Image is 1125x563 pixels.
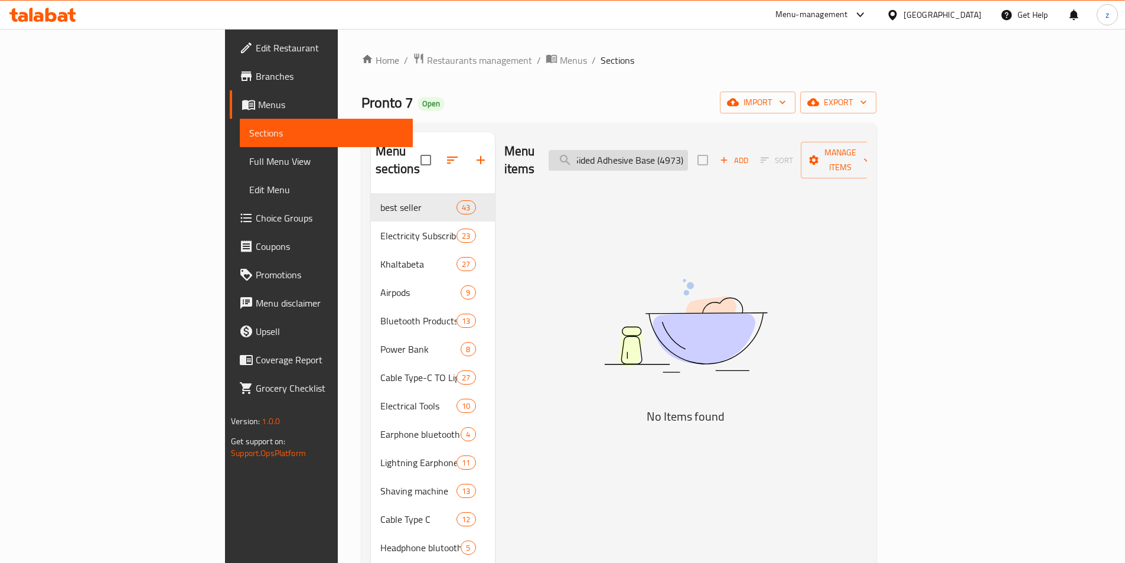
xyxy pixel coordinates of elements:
span: 13 [457,486,475,497]
span: Bluetooth Products [380,314,457,328]
span: Branches [256,69,403,83]
button: import [720,92,795,113]
a: Branches [230,62,413,90]
span: 8 [461,344,475,355]
a: Grocery Checklist [230,374,413,402]
span: 4 [461,429,475,440]
span: Menus [258,97,403,112]
a: Sections [240,119,413,147]
div: [GEOGRAPHIC_DATA] [904,8,981,21]
span: Upsell [256,324,403,339]
span: 10 [457,401,475,412]
span: Lightning Earphone [380,455,457,470]
span: Coupons [256,239,403,253]
h2: Menu items [504,142,535,178]
span: Select section first [753,151,801,170]
a: Choice Groups [230,204,413,232]
li: / [592,53,596,67]
span: 1.0.0 [262,414,280,429]
div: items [456,370,475,385]
span: Full Menu View [249,154,403,168]
a: Promotions [230,261,413,289]
span: Electricity Subscribers [380,229,457,243]
div: items [461,342,475,356]
div: items [461,541,475,555]
span: Grocery Checklist [256,381,403,395]
div: items [461,427,475,441]
span: 27 [457,259,475,270]
span: Airpods [380,285,461,300]
div: Menu-management [775,8,848,22]
span: Edit Menu [249,183,403,197]
nav: breadcrumb [361,53,876,68]
span: 9 [461,287,475,298]
div: items [456,512,475,526]
span: Promotions [256,268,403,282]
div: Electrical Tools10 [371,392,495,420]
div: Bluetooth Products13 [371,307,495,335]
span: Select all sections [413,148,438,173]
div: Power Bank [380,342,461,356]
div: items [461,285,475,300]
div: Earphone bluetooth4 [371,420,495,448]
span: 23 [457,230,475,242]
span: 13 [457,315,475,327]
img: dish.svg [538,248,833,404]
a: Restaurants management [413,53,532,68]
span: Cable Type C [380,512,457,526]
a: Full Menu View [240,147,413,175]
span: 27 [457,372,475,383]
a: Menu disclaimer [230,289,413,317]
span: Restaurants management [427,53,532,67]
a: Menus [546,53,587,68]
div: Electricity Subscribers23 [371,222,495,250]
span: Headphone blutooth [380,541,461,555]
span: Open [418,99,445,109]
span: Menu disclaimer [256,296,403,310]
div: Cable Type-C TO Lightning27 [371,363,495,392]
span: Version: [231,414,260,429]
div: Lightning Earphone11 [371,448,495,477]
div: items [456,314,475,328]
a: Edit Restaurant [230,34,413,62]
span: Choice Groups [256,211,403,225]
span: Manage items [810,145,870,175]
div: Power Bank8 [371,335,495,363]
div: items [456,257,475,271]
button: Manage items [801,142,880,178]
span: Khaltabeta [380,257,457,271]
span: Sections [249,126,403,140]
div: Khaltabeta27 [371,250,495,278]
a: Coupons [230,232,413,261]
span: Coverage Report [256,353,403,367]
a: Edit Menu [240,175,413,204]
div: Headphone blutooth5 [371,533,495,562]
span: Electrical Tools [380,399,457,413]
span: Cable Type-C TO Lightning [380,370,457,385]
div: Cable Type C12 [371,505,495,533]
span: 11 [457,457,475,468]
a: Menus [230,90,413,119]
div: items [456,200,475,214]
span: z [1106,8,1109,21]
span: 43 [457,202,475,213]
span: import [729,95,786,110]
span: 5 [461,542,475,554]
a: Support.OpsPlatform [231,445,306,461]
span: Edit Restaurant [256,41,403,55]
button: Add section [467,146,495,174]
li: / [537,53,541,67]
h5: No Items found [538,407,833,426]
div: Open [418,97,445,111]
button: Add [715,151,753,170]
div: best seller43 [371,193,495,222]
a: Coverage Report [230,346,413,374]
span: best seller [380,200,457,214]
